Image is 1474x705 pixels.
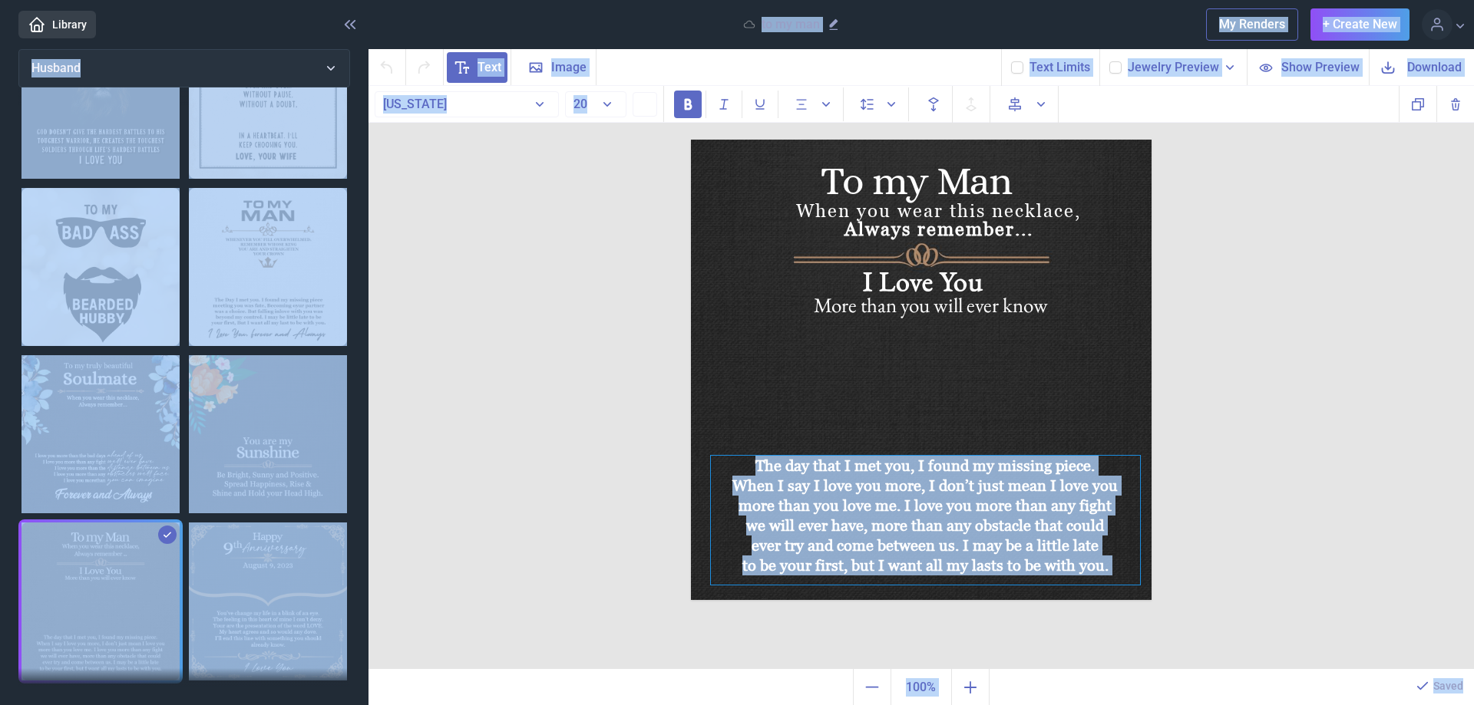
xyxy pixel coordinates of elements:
[853,669,891,705] button: Zoom out
[551,58,587,77] span: Image
[996,86,1059,123] button: Align to page
[1029,58,1090,77] button: Text Limits
[573,97,587,111] span: 20
[1310,8,1410,41] button: + Create New
[894,672,948,703] span: 100%
[844,219,1033,239] b: Always remember...
[670,91,706,118] button: Bold
[1247,49,1369,85] button: Show Preview
[31,61,81,75] span: Husband
[691,140,1152,600] img: b024.jpg
[850,87,909,121] button: Spacing
[915,86,953,123] button: Backwards
[21,355,180,513] img: To my truly beautiful soulmate
[565,91,626,117] button: 20
[783,264,1064,296] div: I Love You
[375,91,559,117] button: [US_STATE]
[18,11,96,38] a: Library
[18,49,350,87] button: Husband
[1206,8,1298,41] button: My Renders
[785,87,844,121] button: Alignment
[891,669,952,705] button: Actual size
[189,188,347,346] img: To My Man
[21,21,180,179] img: To My Husband
[792,161,1041,195] div: To my Man
[711,456,1140,585] div: The day that I met you, I found my missing piece. When I say I love you more, I don’t just mean I...
[1281,58,1360,76] span: Show Preview
[21,188,180,346] img: Bad ass
[1407,58,1462,76] span: Download
[1433,678,1463,693] p: Saved
[189,522,347,680] img: To my Best Friend
[511,49,597,85] button: Image
[478,58,501,77] span: Text
[742,91,778,118] button: Underline
[406,49,444,85] button: Redo
[1128,58,1219,77] span: Jewelry Preview
[21,522,180,680] img: to my man
[368,49,406,85] button: Undo
[1399,86,1436,122] button: Copy
[953,86,990,123] button: Forwards
[1369,49,1474,85] button: Download
[189,355,347,513] img: You are my sunshine
[952,669,990,705] button: Zoom in
[1436,86,1474,122] button: Delete
[189,21,347,179] img: I choose you
[444,49,511,85] button: Text
[758,202,1119,245] div: When you wear this necklace,
[383,97,447,111] span: [US_STATE]
[746,292,1115,324] div: More than you will ever know
[762,17,820,32] p: to my man
[706,91,742,118] button: Italic
[1128,58,1238,77] button: Jewelry Preview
